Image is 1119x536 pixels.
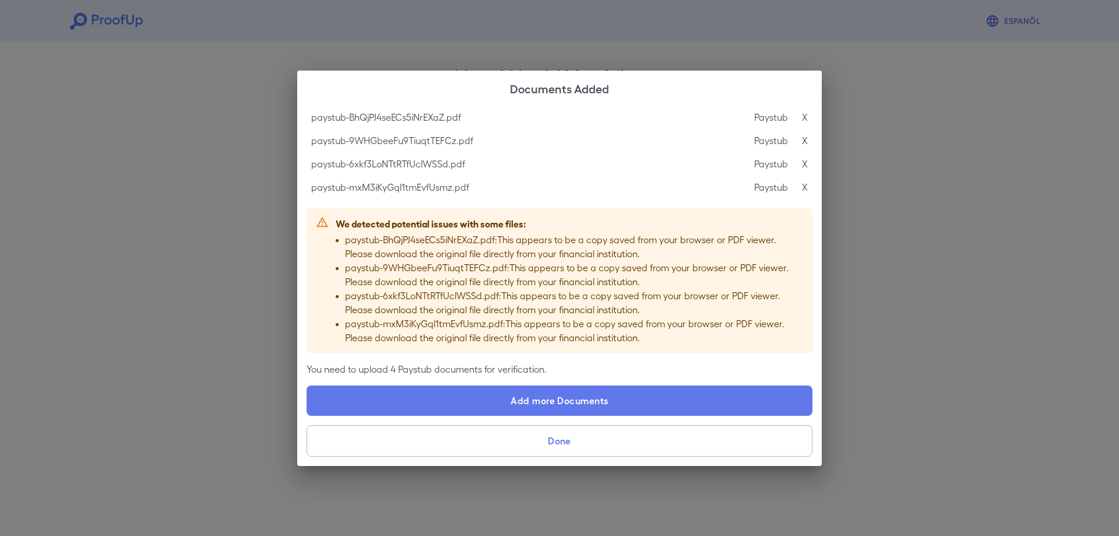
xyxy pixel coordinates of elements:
[754,180,788,194] p: Paystub
[754,134,788,148] p: Paystub
[345,317,803,345] p: paystub-mxM3iKyGql1tmEvfUsmz.pdf : This appears to be a copy saved from your browser or PDF viewe...
[297,71,822,106] h2: Documents Added
[802,134,808,148] p: X
[311,110,461,124] p: paystub-BhQjPJ4seECs5iNrEXaZ.pdf
[754,110,788,124] p: Paystub
[311,157,465,171] p: paystub-6xkf3LoNTtRTfUclWSSd.pdf
[802,157,808,171] p: X
[336,216,803,230] p: We detected potential issues with some files:
[345,261,803,289] p: paystub-9WHGbeeFu9TiuqtTEFCz.pdf : This appears to be a copy saved from your browser or PDF viewe...
[307,425,812,457] button: Done
[311,134,473,148] p: paystub-9WHGbeeFu9TiuqtTEFCz.pdf
[345,289,803,317] p: paystub-6xkf3LoNTtRTfUclWSSd.pdf : This appears to be a copy saved from your browser or PDF viewe...
[754,157,788,171] p: Paystub
[307,362,812,376] p: You need to upload 4 Paystub documents for verification.
[802,180,808,194] p: X
[307,386,812,416] label: Add more Documents
[345,233,803,261] p: paystub-BhQjPJ4seECs5iNrEXaZ.pdf : This appears to be a copy saved from your browser or PDF viewe...
[802,110,808,124] p: X
[311,180,469,194] p: paystub-mxM3iKyGql1tmEvfUsmz.pdf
